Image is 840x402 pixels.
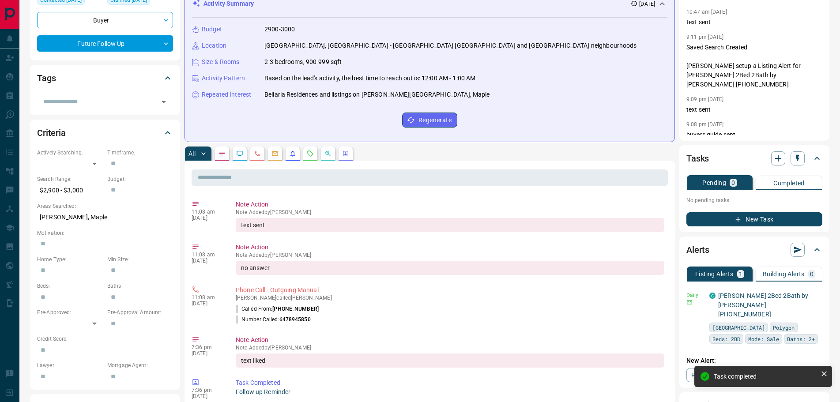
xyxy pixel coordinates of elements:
[192,252,222,258] p: 11:08 am
[236,243,664,252] p: Note Action
[158,96,170,108] button: Open
[37,71,56,85] h2: Tags
[37,68,173,89] div: Tags
[37,255,103,263] p: Home Type:
[192,387,222,393] p: 7:36 pm
[236,335,664,345] p: Note Action
[192,344,222,350] p: 7:36 pm
[236,305,319,313] p: Called From:
[307,150,314,157] svg: Requests
[236,353,664,368] div: text liked
[773,180,805,186] p: Completed
[731,180,735,186] p: 0
[218,150,226,157] svg: Notes
[686,148,822,169] div: Tasks
[37,210,173,225] p: [PERSON_NAME], Maple
[289,150,296,157] svg: Listing Alerts
[188,150,196,157] p: All
[192,393,222,399] p: [DATE]
[686,151,709,165] h2: Tasks
[810,271,814,277] p: 0
[718,292,809,318] a: [PERSON_NAME] 2Bed 2Bath by [PERSON_NAME] [PHONE_NUMBER]
[202,25,222,34] p: Budget
[279,316,311,323] span: 6478945850
[236,316,311,323] p: Number Called:
[402,113,457,128] button: Regenerate
[37,308,103,316] p: Pre-Approved:
[107,175,173,183] p: Budget:
[709,293,716,299] div: condos.ca
[324,150,331,157] svg: Opportunities
[272,306,319,312] span: [PHONE_NUMBER]
[271,150,279,157] svg: Emails
[686,9,727,15] p: 10:47 am [DATE]
[37,175,103,183] p: Search Range:
[686,34,724,40] p: 9:11 pm [DATE]
[202,74,245,83] p: Activity Pattern
[236,252,664,258] p: Note Added by [PERSON_NAME]
[686,96,724,102] p: 9:09 pm [DATE]
[37,282,103,290] p: Beds:
[702,180,726,186] p: Pending
[264,74,475,83] p: Based on the lead's activity, the best time to reach out is: 12:00 AM - 1:00 AM
[37,126,66,140] h2: Criteria
[236,387,664,397] p: Follow up Reminder
[686,239,822,260] div: Alerts
[686,212,822,226] button: New Task
[236,209,664,215] p: Note Added by [PERSON_NAME]
[264,90,490,99] p: Bellaria Residences and listings on [PERSON_NAME][GEOGRAPHIC_DATA], Maple
[714,373,817,380] div: Task completed
[342,150,349,157] svg: Agent Actions
[236,150,243,157] svg: Lead Browsing Activity
[686,291,704,299] p: Daily
[686,130,822,139] p: buyers guide sent
[192,294,222,301] p: 11:08 am
[773,323,795,332] span: Polygon
[107,361,173,369] p: Mortgage Agent:
[37,202,173,210] p: Areas Searched:
[236,345,664,351] p: Note Added by [PERSON_NAME]
[192,215,222,221] p: [DATE]
[686,243,709,257] h2: Alerts
[748,334,779,343] span: Mode: Sale
[686,105,822,114] p: text sent
[739,271,742,277] p: 1
[37,35,173,52] div: Future Follow Up
[192,258,222,264] p: [DATE]
[192,301,222,307] p: [DATE]
[712,334,740,343] span: Beds: 2BD
[236,218,664,232] div: text sent
[107,255,173,263] p: Min Size:
[202,90,251,99] p: Repeated Interest
[107,282,173,290] p: Baths:
[192,209,222,215] p: 11:08 am
[37,335,173,343] p: Credit Score:
[202,57,240,67] p: Size & Rooms
[107,149,173,157] p: Timeframe:
[686,368,732,382] a: Property
[37,183,103,198] p: $2,900 - $3,000
[264,41,637,50] p: [GEOGRAPHIC_DATA], [GEOGRAPHIC_DATA] - [GEOGRAPHIC_DATA] [GEOGRAPHIC_DATA] and [GEOGRAPHIC_DATA] ...
[202,41,226,50] p: Location
[37,122,173,143] div: Criteria
[686,121,724,128] p: 9:08 pm [DATE]
[254,150,261,157] svg: Calls
[686,356,822,365] p: New Alert:
[695,271,734,277] p: Listing Alerts
[763,271,805,277] p: Building Alerts
[236,286,664,295] p: Phone Call - Outgoing Manual
[37,12,173,28] div: Buyer
[686,18,822,27] p: text sent
[37,229,173,237] p: Motivation:
[686,194,822,207] p: No pending tasks
[37,361,103,369] p: Lawyer:
[787,334,815,343] span: Baths: 2+
[712,323,765,332] span: [GEOGRAPHIC_DATA]
[192,350,222,357] p: [DATE]
[686,43,822,89] p: Saved Search Created [PERSON_NAME] setup a Listing Alert for [PERSON_NAME] 2Bed 2Bath by [PERSON_...
[107,308,173,316] p: Pre-Approval Amount:
[236,261,664,275] div: no answer
[236,200,664,209] p: Note Action
[686,299,693,305] svg: Email
[37,149,103,157] p: Actively Searching:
